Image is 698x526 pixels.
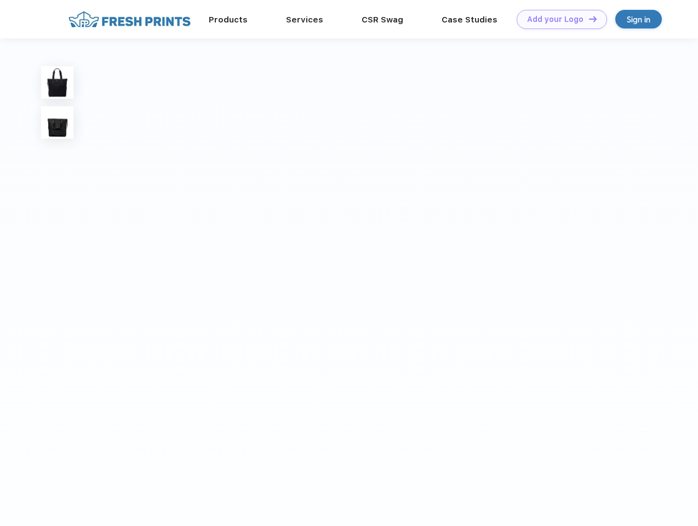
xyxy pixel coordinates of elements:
div: Add your Logo [527,15,583,24]
a: Products [209,15,248,25]
img: DT [589,16,597,22]
div: Sign in [627,13,650,26]
img: func=resize&h=100 [41,66,73,99]
img: fo%20logo%202.webp [65,10,194,29]
a: Sign in [615,10,662,28]
img: func=resize&h=100 [41,106,73,139]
